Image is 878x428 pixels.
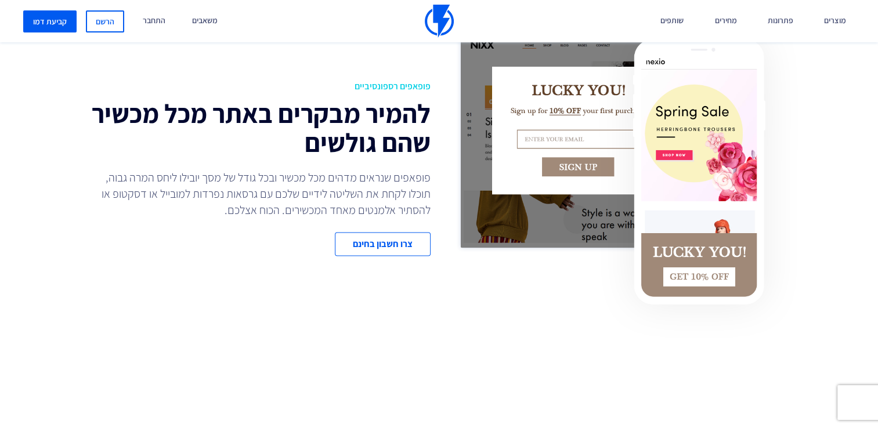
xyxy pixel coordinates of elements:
[86,10,124,32] a: הרשם
[23,10,77,32] a: קביעת דמו
[335,232,431,256] a: צרו חשבון בחינם
[82,169,431,217] p: פופאפים שנראים מדהים מכל מכשיר ובכל גודל של מסך יובילו ליחס המרה גבוה, תוכלו לקחת את השליטה לידיי...
[70,80,431,93] span: פופאפים רספונסיביים
[70,99,431,157] h2: להמיר מבקרים באתר מכל מכשיר שהם גולשים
